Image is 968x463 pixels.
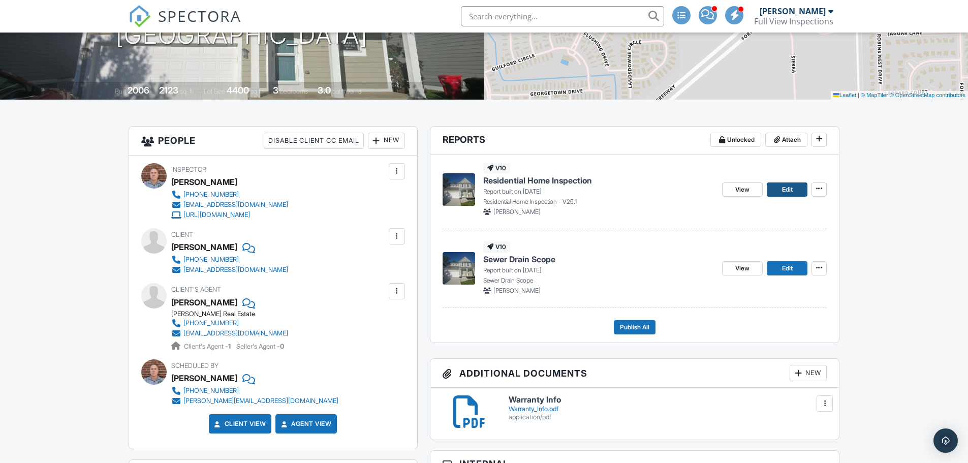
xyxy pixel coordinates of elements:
[158,5,241,26] span: SPECTORA
[251,87,263,95] span: sq.ft.
[228,343,231,350] strong: 1
[430,359,839,388] h3: Additional Documents
[183,387,239,395] div: [PHONE_NUMBER]
[171,166,206,173] span: Inspector
[184,343,232,350] span: Client's Agent -
[128,85,149,96] div: 2006
[509,395,827,405] h6: Warranty Info
[183,191,239,199] div: [PHONE_NUMBER]
[890,92,965,98] a: © OpenStreetMap contributors
[171,328,288,338] a: [EMAIL_ADDRESS][DOMAIN_NAME]
[180,87,194,95] span: sq. ft.
[280,87,308,95] span: bedrooms
[129,14,241,35] a: SPECTORA
[183,329,288,337] div: [EMAIL_ADDRESS][DOMAIN_NAME]
[509,405,827,413] div: Warranty_Info.pdf
[171,362,218,369] span: Scheduled By
[273,85,278,96] div: 3
[115,87,126,95] span: Built
[183,211,250,219] div: [URL][DOMAIN_NAME]
[183,266,288,274] div: [EMAIL_ADDRESS][DOMAIN_NAME]
[171,265,288,275] a: [EMAIL_ADDRESS][DOMAIN_NAME]
[212,419,266,429] a: Client View
[171,310,296,318] div: [PERSON_NAME] Real Estate
[790,365,827,381] div: New
[129,5,151,27] img: The Best Home Inspection Software - Spectora
[171,255,288,265] a: [PHONE_NUMBER]
[159,85,178,96] div: 2123
[368,133,405,149] div: New
[171,286,221,293] span: Client's Agent
[171,239,237,255] div: [PERSON_NAME]
[279,419,331,429] a: Agent View
[858,92,859,98] span: |
[509,413,827,421] div: application/pdf
[264,133,364,149] div: Disable Client CC Email
[227,85,249,96] div: 4400
[861,92,888,98] a: © MapTiler
[171,396,338,406] a: [PERSON_NAME][EMAIL_ADDRESS][DOMAIN_NAME]
[171,386,338,396] a: [PHONE_NUMBER]
[183,201,288,209] div: [EMAIL_ADDRESS][DOMAIN_NAME]
[171,210,288,220] a: [URL][DOMAIN_NAME]
[171,200,288,210] a: [EMAIL_ADDRESS][DOMAIN_NAME]
[332,87,361,95] span: bathrooms
[171,231,193,238] span: Client
[171,190,288,200] a: [PHONE_NUMBER]
[171,318,288,328] a: [PHONE_NUMBER]
[204,87,225,95] span: Lot Size
[280,343,284,350] strong: 0
[183,397,338,405] div: [PERSON_NAME][EMAIL_ADDRESS][DOMAIN_NAME]
[171,174,237,190] div: [PERSON_NAME]
[171,371,237,386] div: [PERSON_NAME]
[183,256,239,264] div: [PHONE_NUMBER]
[236,343,284,350] span: Seller's Agent -
[318,85,331,96] div: 3.0
[933,428,958,453] div: Open Intercom Messenger
[833,92,856,98] a: Leaflet
[129,127,417,156] h3: People
[183,319,239,327] div: [PHONE_NUMBER]
[171,295,237,310] a: [PERSON_NAME]
[461,6,664,26] input: Search everything...
[754,16,833,26] div: Full View Inspections
[760,6,826,16] div: [PERSON_NAME]
[509,395,827,421] a: Warranty Info Warranty_Info.pdf application/pdf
